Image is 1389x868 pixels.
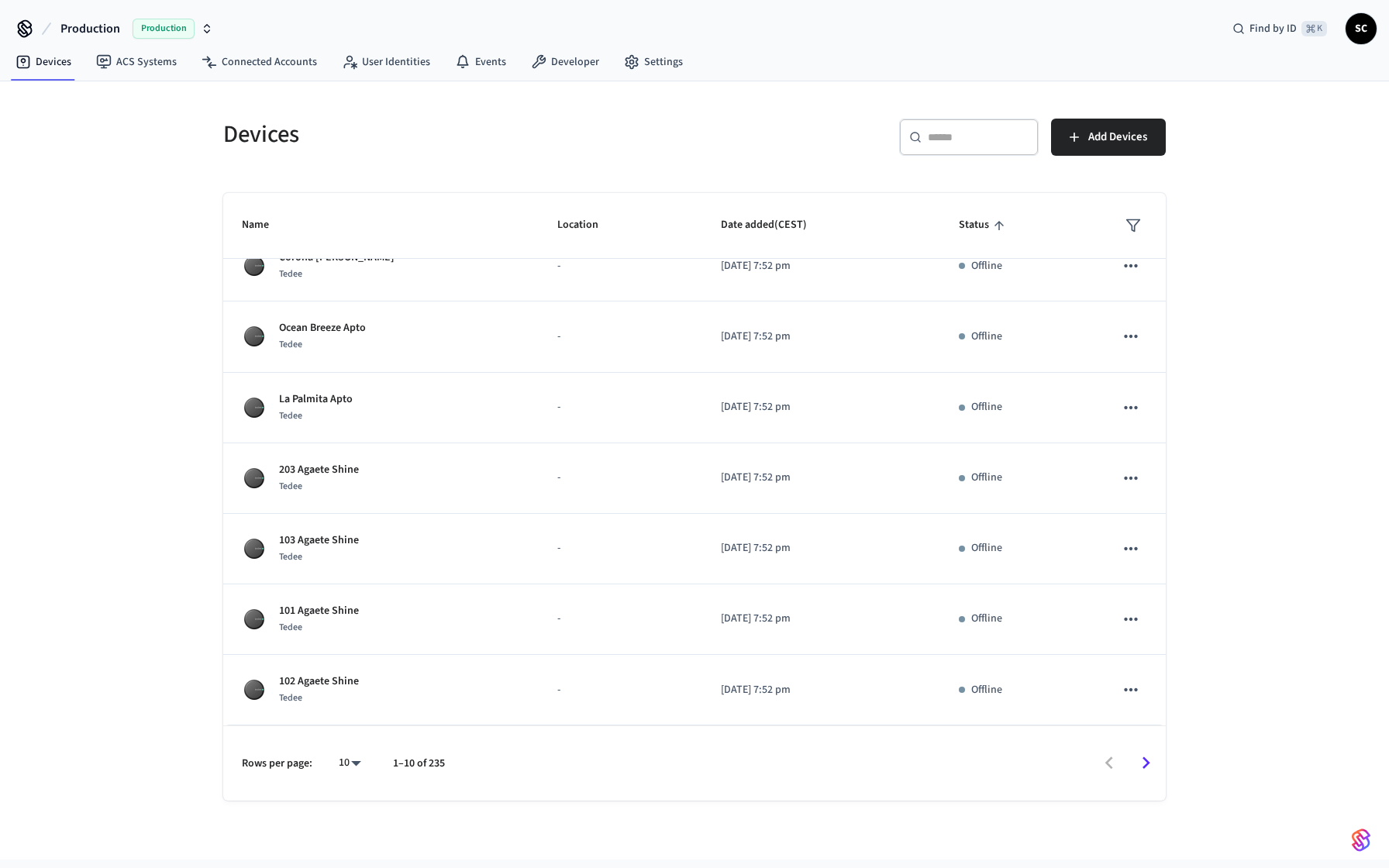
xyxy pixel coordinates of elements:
[242,324,267,349] img: Tedee Smart Lock
[971,611,1002,627] p: Offline
[60,19,120,38] span: Production
[971,258,1002,274] p: Offline
[557,470,684,486] p: -
[189,48,329,76] a: Connected Accounts
[279,338,302,351] span: Tedee
[279,462,359,478] p: 203 Agaete Shine
[721,611,922,627] p: [DATE] 7:52 pm
[242,756,312,772] p: Rows per page:
[133,19,195,39] span: Production
[1347,15,1375,43] span: SC
[279,409,302,422] span: Tedee
[612,48,695,76] a: Settings
[84,48,189,76] a: ACS Systems
[721,329,922,345] p: [DATE] 7:52 pm
[242,536,267,561] img: Tedee Smart Lock
[1346,13,1377,44] button: SC
[1128,745,1164,781] button: Go to next page
[242,213,289,237] span: Name
[1352,828,1370,852] img: SeamLogoGradient.69752ec5.svg
[279,603,359,619] p: 101 Agaete Shine
[557,329,684,345] p: -
[721,399,922,415] p: [DATE] 7:52 pm
[393,756,445,772] p: 1–10 of 235
[557,399,684,415] p: -
[279,267,302,281] span: Tedee
[242,253,267,278] img: Tedee Smart Lock
[1051,119,1166,156] button: Add Devices
[279,532,359,549] p: 103 Agaete Shine
[721,470,922,486] p: [DATE] 7:52 pm
[721,213,827,237] span: Date added(CEST)
[557,682,684,698] p: -
[721,682,922,698] p: [DATE] 7:52 pm
[443,48,519,76] a: Events
[279,391,353,408] p: La Palmita Apto
[1301,21,1327,36] span: ⌘ K
[279,691,302,704] span: Tedee
[223,119,685,150] h5: Devices
[971,470,1002,486] p: Offline
[279,550,302,563] span: Tedee
[557,540,684,556] p: -
[557,258,684,274] p: -
[971,399,1002,415] p: Offline
[1220,15,1339,43] div: Find by ID⌘ K
[721,258,922,274] p: [DATE] 7:52 pm
[242,395,267,420] img: Tedee Smart Lock
[971,329,1002,345] p: Offline
[557,611,684,627] p: -
[971,682,1002,698] p: Offline
[242,466,267,491] img: Tedee Smart Lock
[279,621,302,634] span: Tedee
[242,677,267,702] img: Tedee Smart Lock
[331,752,368,774] div: 10
[279,480,302,493] span: Tedee
[329,48,443,76] a: User Identities
[1088,127,1147,147] span: Add Devices
[519,48,612,76] a: Developer
[557,213,619,237] span: Location
[721,540,922,556] p: [DATE] 7:52 pm
[3,48,84,76] a: Devices
[971,540,1002,556] p: Offline
[1249,21,1297,36] span: Find by ID
[959,213,1009,237] span: Status
[279,673,359,690] p: 102 Agaete Shine
[279,320,366,336] p: Ocean Breeze Apto
[242,607,267,632] img: Tedee Smart Lock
